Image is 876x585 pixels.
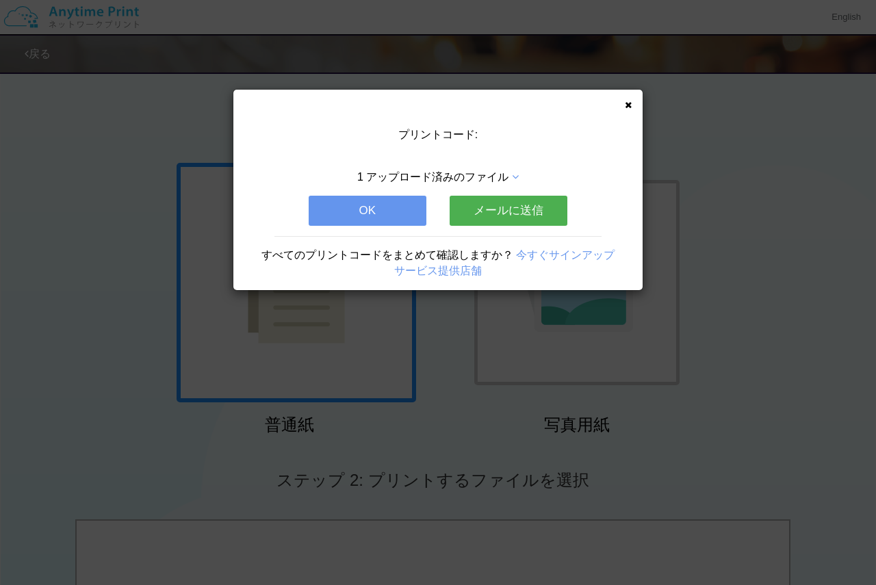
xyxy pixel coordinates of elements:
[309,196,426,226] button: OK
[516,249,615,261] a: 今すぐサインアップ
[357,171,508,183] span: 1 アップロード済みのファイル
[394,265,482,276] a: サービス提供店舗
[450,196,567,226] button: メールに送信
[398,129,478,140] span: プリントコード:
[261,249,513,261] span: すべてのプリントコードをまとめて確認しますか？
